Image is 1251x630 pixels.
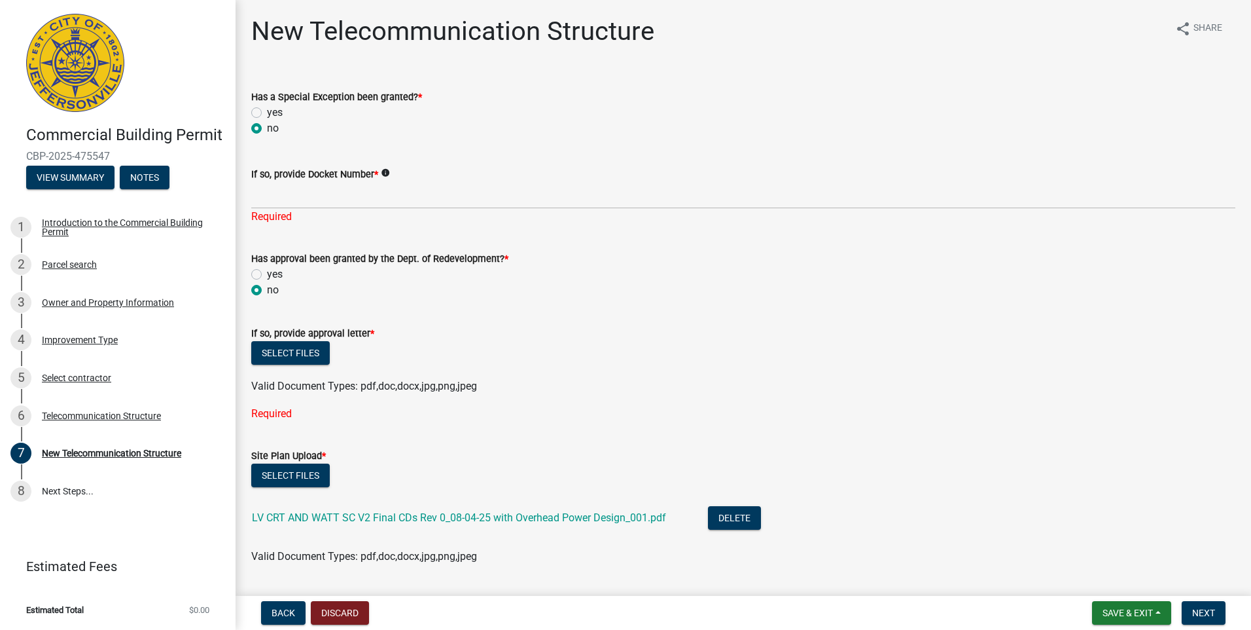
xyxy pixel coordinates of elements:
[10,254,31,275] div: 2
[26,173,115,183] wm-modal-confirm: Summary
[251,255,508,264] label: Has approval been granted by the Dept. of Redevelopment?
[1175,21,1191,37] i: share
[42,411,161,420] div: Telecommunication Structure
[189,606,209,614] span: $0.00
[272,608,295,618] span: Back
[251,93,422,102] label: Has a Special Exception been granted?
[381,168,390,177] i: info
[251,452,326,461] label: Site Plan Upload
[10,292,31,313] div: 3
[251,209,1235,225] div: Required
[267,105,283,120] label: yes
[1192,608,1215,618] span: Next
[251,464,330,487] button: Select files
[120,173,169,183] wm-modal-confirm: Notes
[26,126,225,145] h4: Commercial Building Permit
[42,373,111,382] div: Select contractor
[1092,601,1171,625] button: Save & Exit
[10,443,31,464] div: 7
[267,120,279,136] label: no
[251,341,330,365] button: Select files
[1193,21,1222,37] span: Share
[10,329,31,350] div: 4
[708,506,761,530] button: Delete
[1165,16,1233,41] button: shareShare
[10,553,215,580] a: Estimated Fees
[251,406,1235,422] div: Required
[251,550,477,563] span: Valid Document Types: pdf,doc,docx,jpg,png,jpeg
[26,14,124,112] img: City of Jeffersonville, Indiana
[251,170,378,179] label: If so, provide Docket Number
[311,601,369,625] button: Discard
[10,217,31,238] div: 1
[42,335,118,344] div: Improvement Type
[251,380,477,392] span: Valid Document Types: pdf,doc,docx,jpg,png,jpeg
[42,260,97,269] div: Parcel search
[26,166,115,189] button: View Summary
[10,481,31,502] div: 8
[26,606,84,614] span: Estimated Total
[10,367,31,388] div: 5
[267,267,283,282] label: yes
[42,449,181,458] div: New Telecommunication Structure
[267,282,279,298] label: no
[252,511,666,524] a: LV CRT AND WATT SC V2 Final CDs Rev 0_08-04-25 with Overhead Power Design_001.pdf
[1102,608,1153,618] span: Save & Exit
[42,218,215,236] div: Introduction to the Commercial Building Permit
[261,601,306,625] button: Back
[26,150,209,162] span: CBP-2025-475547
[1182,601,1225,625] button: Next
[120,166,169,189] button: Notes
[251,16,654,47] h1: New Telecommunication Structure
[251,329,374,339] label: If so, provide approval letter
[10,405,31,426] div: 6
[42,298,174,307] div: Owner and Property Information
[708,513,761,525] wm-modal-confirm: Delete Document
